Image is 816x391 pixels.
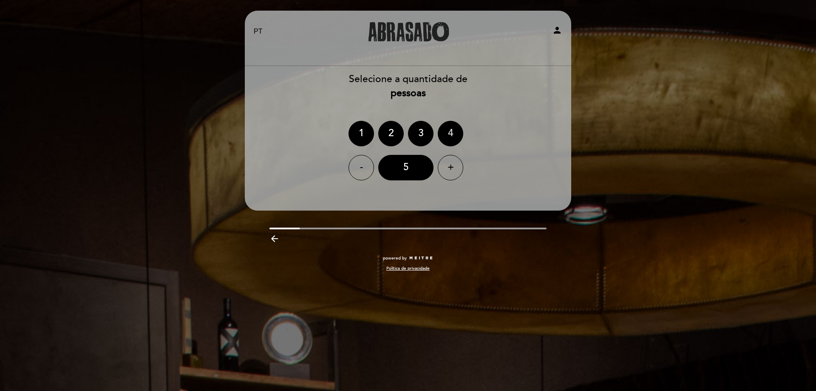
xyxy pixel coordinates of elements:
[378,155,433,180] div: 5
[348,155,374,180] div: -
[552,25,562,38] button: person
[438,121,463,146] div: 4
[409,256,433,260] img: MEITRE
[552,25,562,35] i: person
[438,155,463,180] div: +
[348,121,374,146] div: 1
[391,87,426,99] b: pessoas
[378,121,404,146] div: 2
[386,265,430,271] a: Política de privacidade
[408,121,433,146] div: 3
[355,20,461,43] a: Abrasado
[269,234,280,244] i: arrow_backward
[244,72,572,100] div: Selecione a quantidade de
[383,255,433,261] a: powered by
[383,255,407,261] span: powered by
